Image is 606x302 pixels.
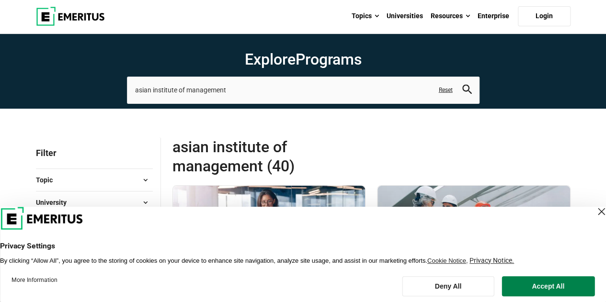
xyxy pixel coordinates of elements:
[36,195,153,210] button: University
[127,50,480,69] h1: Explore
[127,77,480,103] input: search-page
[36,197,74,208] span: University
[36,175,60,185] span: Topic
[518,6,571,26] a: Login
[462,85,472,96] button: search
[462,87,472,96] a: search
[173,186,366,281] img: Management Development Programme | Online Business Management Course
[296,50,362,68] span: Programs
[36,137,153,168] p: Filter
[172,137,372,176] span: asian institute of management (40)
[36,173,153,187] button: Topic
[377,186,570,281] img: Construction Project Management | Online Project Management Course
[439,86,453,94] a: Reset search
